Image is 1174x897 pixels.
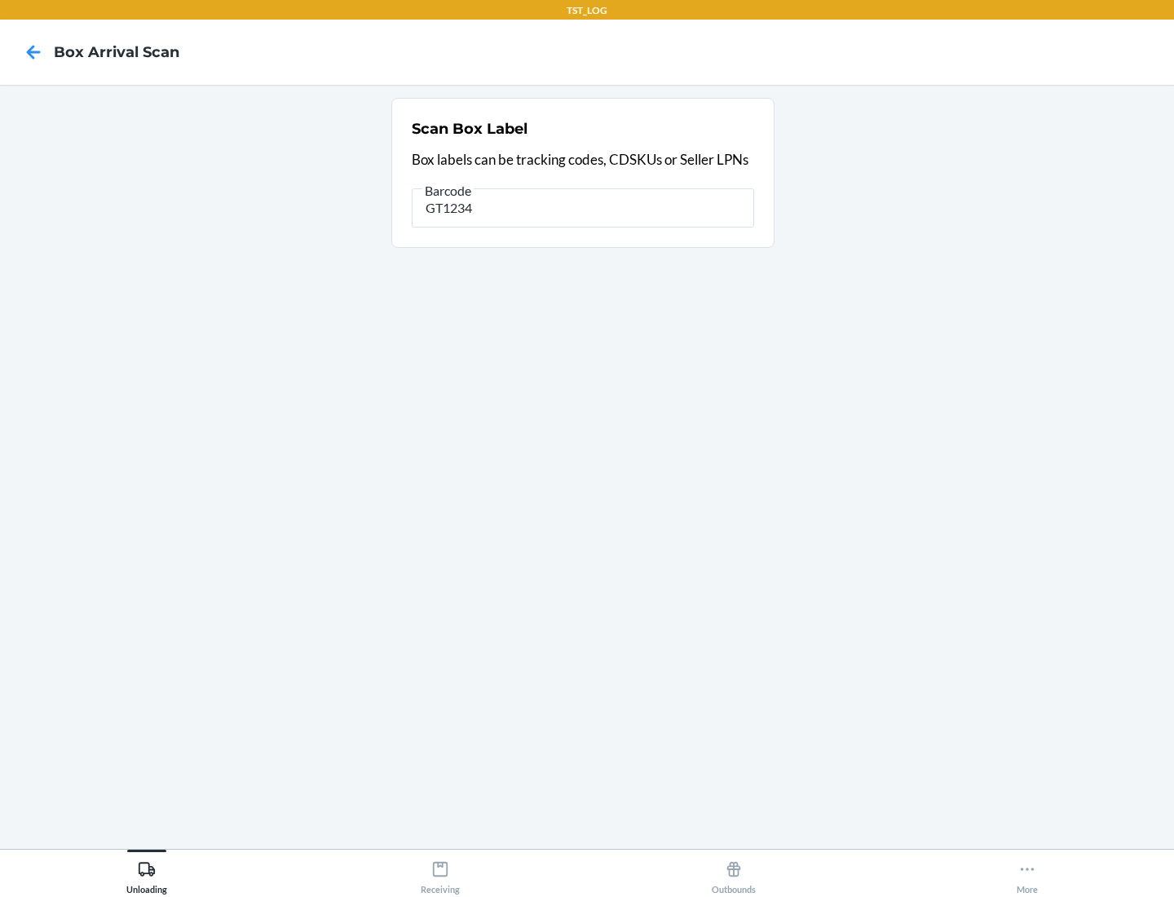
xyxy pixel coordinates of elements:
[126,854,167,895] div: Unloading
[712,854,756,895] div: Outbounds
[412,188,754,228] input: Barcode
[587,850,880,895] button: Outbounds
[422,183,474,199] span: Barcode
[54,42,179,63] h4: Box Arrival Scan
[421,854,460,895] div: Receiving
[1017,854,1038,895] div: More
[293,850,587,895] button: Receiving
[412,118,527,139] h2: Scan Box Label
[412,149,754,170] p: Box labels can be tracking codes, CDSKUs or Seller LPNs
[567,3,607,18] p: TST_LOG
[880,850,1174,895] button: More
